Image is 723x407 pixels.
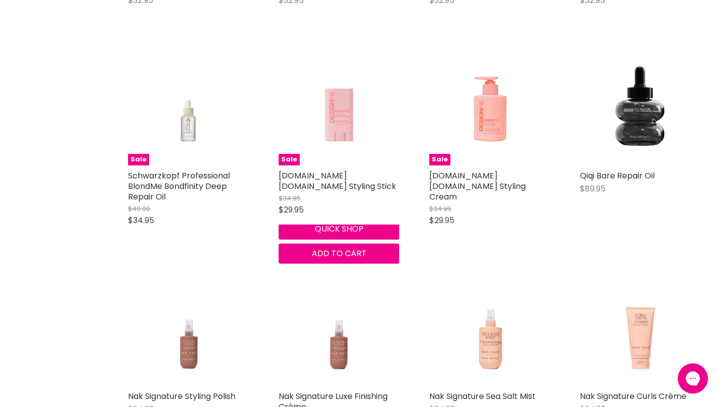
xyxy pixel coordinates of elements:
[279,204,304,216] span: $29.95
[580,45,700,165] img: Qiqi Bare Repair Oil
[279,45,399,165] a: Design.Me Hold.Me Styling StickSale
[128,390,235,402] a: Nak Signature Styling Polish
[128,266,249,386] a: Nak Signature Styling Polish
[429,45,550,165] a: Design.Me Hold.Me Styling CreamSale
[429,266,550,386] a: Nak Signature Sea Salt Mist
[429,215,454,226] span: $29.95
[580,183,606,194] span: $89.95
[128,154,149,165] span: Sale
[580,170,655,181] a: Qiqi Bare Repair Oil
[128,45,249,165] a: Schwarzkopf Professional BlondMe Bondfinity Deep Repair OilSale
[429,154,450,165] span: Sale
[279,219,399,239] button: Quick shop
[441,266,538,386] img: Nak Signature Sea Salt Mist
[128,60,249,150] img: Schwarzkopf Professional BlondMe Bondfinity Deep Repair Oil
[580,390,686,402] a: Nak Signature Curls Crème
[312,248,367,259] span: Add to cart
[279,193,301,203] span: $34.95
[279,154,300,165] span: Sale
[291,45,387,165] img: Design.Me Hold.Me Styling Stick
[592,266,688,386] img: Nak Signature Curls Crème
[128,204,150,214] span: $40.00
[140,266,236,386] img: Nak Signature Styling Polish
[429,390,536,402] a: Nak Signature Sea Salt Mist
[128,215,154,226] span: $34.95
[673,360,713,397] iframe: Gorgias live chat messenger
[429,204,451,214] span: $34.95
[279,170,396,192] a: [DOMAIN_NAME] [DOMAIN_NAME] Styling Stick
[279,266,399,386] a: Nak Signature Luxe Finishing Crème
[279,244,399,264] button: Add to cart
[291,266,387,386] img: Nak Signature Luxe Finishing Crème
[128,170,230,202] a: Schwarzkopf Professional BlondMe Bondfinity Deep Repair Oil
[580,266,700,386] a: Nak Signature Curls Crème
[441,45,538,165] img: Design.Me Hold.Me Styling Cream
[429,170,526,202] a: [DOMAIN_NAME] [DOMAIN_NAME] Styling Cream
